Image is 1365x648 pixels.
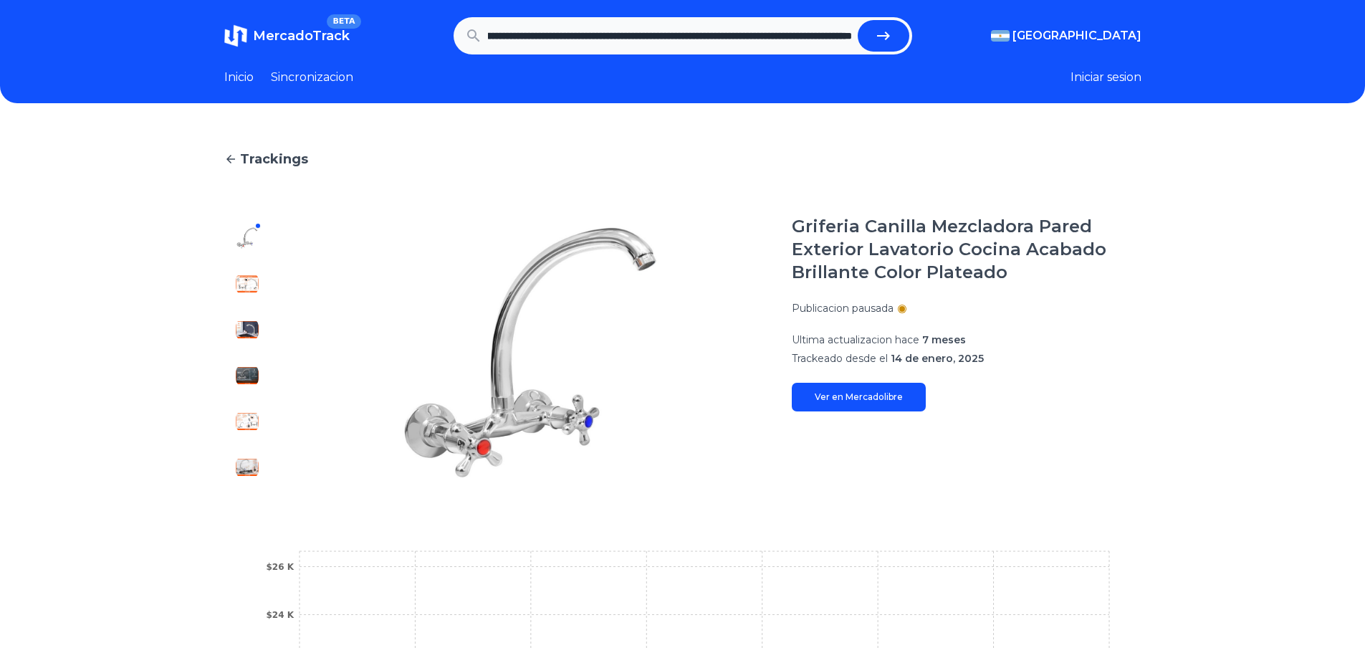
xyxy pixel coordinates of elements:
button: Iniciar sesion [1071,69,1141,86]
p: Publicacion pausada [792,301,894,315]
img: Griferia Canilla Mezcladora Pared Exterior Lavatorio Cocina Acabado Brillante Color Plateado [236,227,259,249]
button: [GEOGRAPHIC_DATA] [991,27,1141,44]
img: MercadoTrack [224,24,247,47]
a: Trackings [224,149,1141,169]
img: Griferia Canilla Mezcladora Pared Exterior Lavatorio Cocina Acabado Brillante Color Plateado [236,410,259,433]
a: Ver en Mercadolibre [792,383,926,411]
img: Griferia Canilla Mezcladora Pared Exterior Lavatorio Cocina Acabado Brillante Color Plateado [236,318,259,341]
span: Trackeado desde el [792,352,888,365]
tspan: $24 K [266,610,294,620]
span: [GEOGRAPHIC_DATA] [1012,27,1141,44]
span: 7 meses [922,333,966,346]
img: Griferia Canilla Mezcladora Pared Exterior Lavatorio Cocina Acabado Brillante Color Plateado [236,364,259,387]
span: BETA [327,14,360,29]
h1: Griferia Canilla Mezcladora Pared Exterior Lavatorio Cocina Acabado Brillante Color Plateado [792,215,1141,284]
span: MercadoTrack [253,28,350,44]
img: Griferia Canilla Mezcladora Pared Exterior Lavatorio Cocina Acabado Brillante Color Plateado [236,272,259,295]
a: MercadoTrackBETA [224,24,350,47]
span: Trackings [240,149,308,169]
span: 14 de enero, 2025 [891,352,984,365]
a: Inicio [224,69,254,86]
a: Sincronizacion [271,69,353,86]
span: Ultima actualizacion hace [792,333,919,346]
img: Argentina [991,30,1010,42]
img: Griferia Canilla Mezcladora Pared Exterior Lavatorio Cocina Acabado Brillante Color Plateado [299,215,763,490]
tspan: $26 K [266,562,294,572]
img: Griferia Canilla Mezcladora Pared Exterior Lavatorio Cocina Acabado Brillante Color Plateado [236,456,259,479]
